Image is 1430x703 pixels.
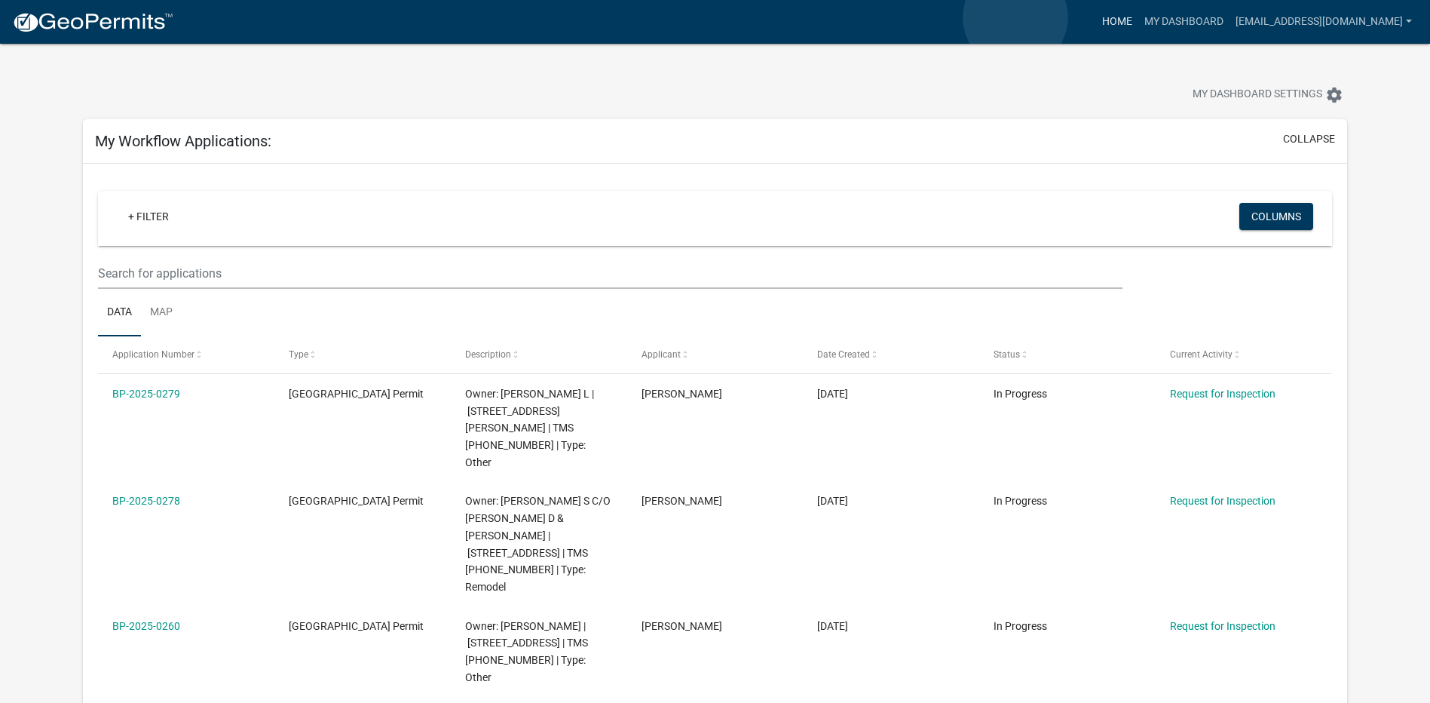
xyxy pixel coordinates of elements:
span: Abbeville County Building Permit [289,620,424,632]
span: Owner: BOURNE TED S JR. | 301 CEDAR CREEK LN | TMS 044-00-00-065 | Type: Other [465,620,588,683]
span: In Progress [994,620,1047,632]
a: BP-2025-0260 [112,620,180,632]
span: 08/15/2025 [817,495,848,507]
span: Status [994,349,1020,360]
span: Applicant [642,349,681,360]
button: Columns [1239,203,1313,230]
button: My Dashboard Settingssettings [1180,80,1355,109]
span: My Dashboard Settings [1193,86,1322,104]
span: Linda Nickelson [642,388,722,400]
a: My Dashboard [1138,8,1229,36]
span: Application Number [112,349,194,360]
a: Request for Inspection [1170,620,1275,632]
span: Linda Nickelson [642,495,722,507]
a: BP-2025-0279 [112,388,180,400]
a: [EMAIL_ADDRESS][DOMAIN_NAME] [1229,8,1418,36]
a: Request for Inspection [1170,495,1275,507]
span: 08/19/2025 [817,388,848,400]
a: Data [98,289,141,337]
span: Owner: GRAY CAROL L | 4029 MILLER RD | TMS 073-00-00-002 | Type: Other [465,388,594,468]
span: Abbeville County Building Permit [289,495,424,507]
a: Map [141,289,182,337]
span: Type [289,349,308,360]
a: Home [1096,8,1138,36]
span: Linda Nickelson [642,620,722,632]
datatable-header-cell: Applicant [626,336,803,373]
datatable-header-cell: Type [274,336,451,373]
datatable-header-cell: Status [979,336,1156,373]
span: Current Activity [1170,349,1232,360]
span: In Progress [994,495,1047,507]
datatable-header-cell: Current Activity [1156,336,1332,373]
datatable-header-cell: Application Number [98,336,274,373]
span: Abbeville County Building Permit [289,388,424,400]
span: In Progress [994,388,1047,400]
input: Search for applications [98,258,1122,289]
datatable-header-cell: Date Created [803,336,979,373]
i: settings [1325,86,1343,104]
h5: My Workflow Applications: [95,132,271,150]
button: collapse [1283,131,1335,147]
datatable-header-cell: Description [451,336,627,373]
a: + Filter [116,203,181,230]
span: Description [465,349,511,360]
span: Date Created [817,349,870,360]
a: BP-2025-0278 [112,495,180,507]
span: 08/06/2025 [817,620,848,632]
span: Owner: COLLINS KANDACE S C/O GRIER HOWARD D & SANDRA | 5 QUAIL HOLLOW DR | TMS 042-00-00-080 | Ty... [465,495,611,593]
a: Request for Inspection [1170,388,1275,400]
